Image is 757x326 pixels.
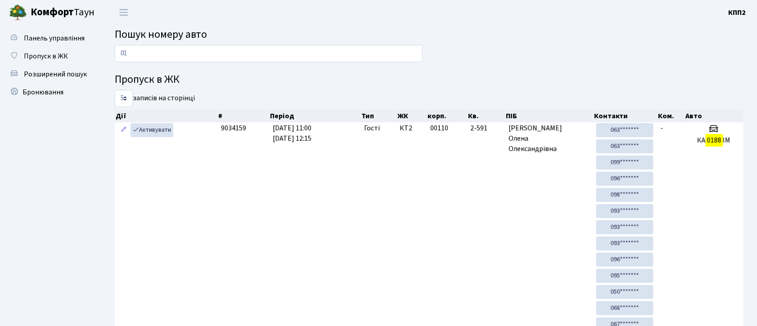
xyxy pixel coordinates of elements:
[430,123,448,133] span: 00110
[9,4,27,22] img: logo.png
[593,110,657,122] th: Контакти
[470,123,501,134] span: 2-591
[427,110,467,122] th: корп.
[115,110,217,122] th: Дії
[509,123,589,154] span: [PERSON_NAME] Олена Олександрівна
[5,47,95,65] a: Пропуск в ЖК
[217,110,269,122] th: #
[5,65,95,83] a: Розширений пошук
[23,87,63,97] span: Бронювання
[115,90,195,107] label: записів на сторінці
[31,5,95,20] span: Таун
[400,123,423,134] span: КТ2
[24,69,87,79] span: Розширений пошук
[5,83,95,101] a: Бронювання
[5,29,95,47] a: Панель управління
[31,5,74,19] b: Комфорт
[661,123,663,133] span: -
[397,110,427,122] th: ЖК
[706,134,723,147] mark: 0188
[115,45,423,62] input: Пошук
[24,33,85,43] span: Панель управління
[729,7,746,18] a: КПП2
[273,123,311,143] span: [DATE] 11:00 [DATE] 12:15
[115,90,133,107] select: записів на сторінці
[24,51,68,61] span: Пропуск в ЖК
[221,123,246,133] span: 9034159
[467,110,505,122] th: Кв.
[115,27,207,42] span: Пошук номеру авто
[505,110,593,122] th: ПІБ
[131,123,173,137] a: Активувати
[685,110,743,122] th: Авто
[729,8,746,18] b: КПП2
[364,123,380,134] span: Гості
[115,73,743,86] h4: Пропуск в ЖК
[113,5,135,20] button: Переключити навігацію
[269,110,360,122] th: Період
[361,110,397,122] th: Тип
[118,123,129,137] a: Редагувати
[688,136,740,145] h5: КА ІМ
[657,110,685,122] th: Ком.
